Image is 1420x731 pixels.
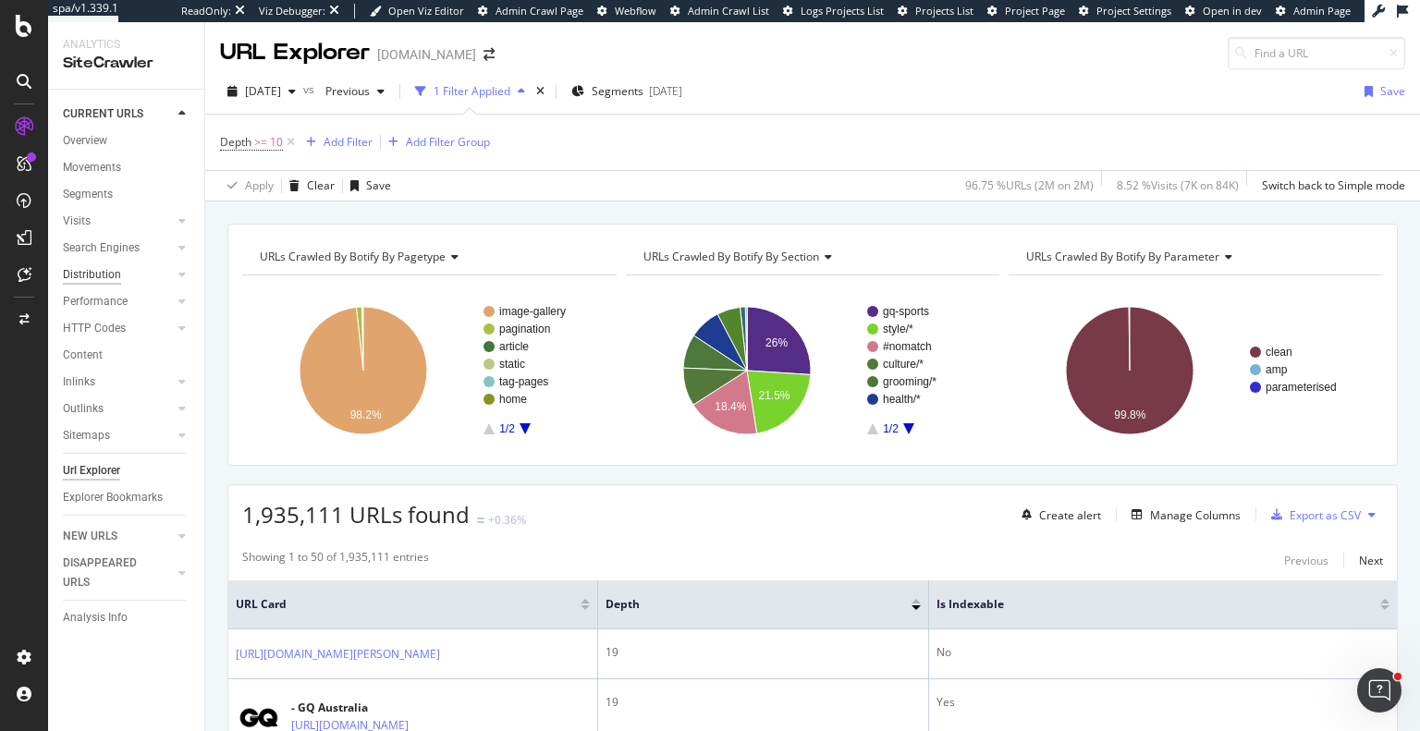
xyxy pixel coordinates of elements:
[965,177,1094,193] div: 96.75 % URLs ( 2M on 2M )
[236,596,576,613] span: URL Card
[499,393,527,406] text: home
[63,372,173,392] a: Inlinks
[1228,37,1405,69] input: Find a URL
[1014,500,1101,530] button: Create alert
[377,45,476,64] div: [DOMAIN_NAME]
[63,238,140,258] div: Search Engines
[242,549,429,571] div: Showing 1 to 50 of 1,935,111 entries
[63,554,156,592] div: DISAPPEARED URLS
[63,399,104,419] div: Outlinks
[1262,177,1405,193] div: Switch back to Simple mode
[291,700,489,716] div: - GQ Australia
[63,292,128,311] div: Performance
[63,185,113,204] div: Segments
[366,177,391,193] div: Save
[220,77,303,106] button: [DATE]
[270,129,283,155] span: 10
[1115,408,1146,421] text: 99.8%
[220,37,370,68] div: URL Explorer
[350,408,382,421] text: 98.2%
[63,37,190,53] div: Analytics
[63,426,110,445] div: Sitemaps
[220,134,251,150] span: Depth
[1380,83,1405,99] div: Save
[1264,500,1361,530] button: Export as CSV
[1026,249,1219,264] span: URLs Crawled By Botify By parameter
[1203,4,1262,18] span: Open in dev
[242,290,612,451] div: A chart.
[1290,507,1361,523] div: Export as CSV
[318,83,370,99] span: Previous
[670,4,769,18] a: Admin Crawl List
[499,375,548,388] text: tag-pages
[592,83,643,99] span: Segments
[63,319,126,338] div: HTTP Codes
[715,400,746,413] text: 18.4%
[640,242,984,272] h4: URLs Crawled By Botify By section
[478,4,583,18] a: Admin Crawl Page
[245,177,274,193] div: Apply
[63,399,173,419] a: Outlinks
[1357,77,1405,106] button: Save
[63,426,173,445] a: Sitemaps
[1359,549,1383,571] button: Next
[1039,507,1101,523] div: Create alert
[299,131,373,153] button: Add Filter
[63,292,173,311] a: Performance
[324,134,373,150] div: Add Filter
[1266,363,1288,376] text: amp
[499,358,525,371] text: static
[606,694,921,711] div: 19
[1150,507,1241,523] div: Manage Columns
[260,249,446,264] span: URLs Crawled By Botify By pagetype
[303,81,318,97] span: vs
[388,4,464,18] span: Open Viz Editor
[63,131,107,151] div: Overview
[1009,290,1378,451] svg: A chart.
[63,212,173,231] a: Visits
[883,305,929,318] text: gq-sports
[63,608,191,627] a: Analysis Info
[915,4,973,18] span: Projects List
[532,82,548,101] div: times
[63,461,191,481] a: Url Explorer
[488,512,526,528] div: +0.36%
[63,319,173,338] a: HTTP Codes
[1079,4,1171,18] a: Project Settings
[626,290,996,451] svg: A chart.
[63,346,191,365] a: Content
[643,249,819,264] span: URLs Crawled By Botify By section
[63,488,163,507] div: Explorer Bookmarks
[1255,171,1405,201] button: Switch back to Simple mode
[63,185,191,204] a: Segments
[1293,4,1351,18] span: Admin Page
[63,131,191,151] a: Overview
[1266,346,1292,359] text: clean
[63,608,128,627] div: Analysis Info
[597,4,656,18] a: Webflow
[898,4,973,18] a: Projects List
[499,305,566,318] text: image-gallery
[181,4,231,18] div: ReadOnly:
[883,422,899,435] text: 1/2
[63,527,117,546] div: NEW URLS
[63,53,190,74] div: SiteCrawler
[408,77,532,106] button: 1 Filter Applied
[63,265,173,285] a: Distribution
[370,4,464,18] a: Open Viz Editor
[63,158,121,177] div: Movements
[63,158,191,177] a: Movements
[1022,242,1366,272] h4: URLs Crawled By Botify By parameter
[1284,553,1328,568] div: Previous
[484,48,495,61] div: arrow-right-arrow-left
[1124,504,1241,526] button: Manage Columns
[499,340,529,353] text: article
[801,4,884,18] span: Logs Projects List
[63,372,95,392] div: Inlinks
[936,694,1389,711] div: Yes
[63,554,173,592] a: DISAPPEARED URLS
[307,177,335,193] div: Clear
[282,171,335,201] button: Clear
[936,596,1353,613] span: Is Indexable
